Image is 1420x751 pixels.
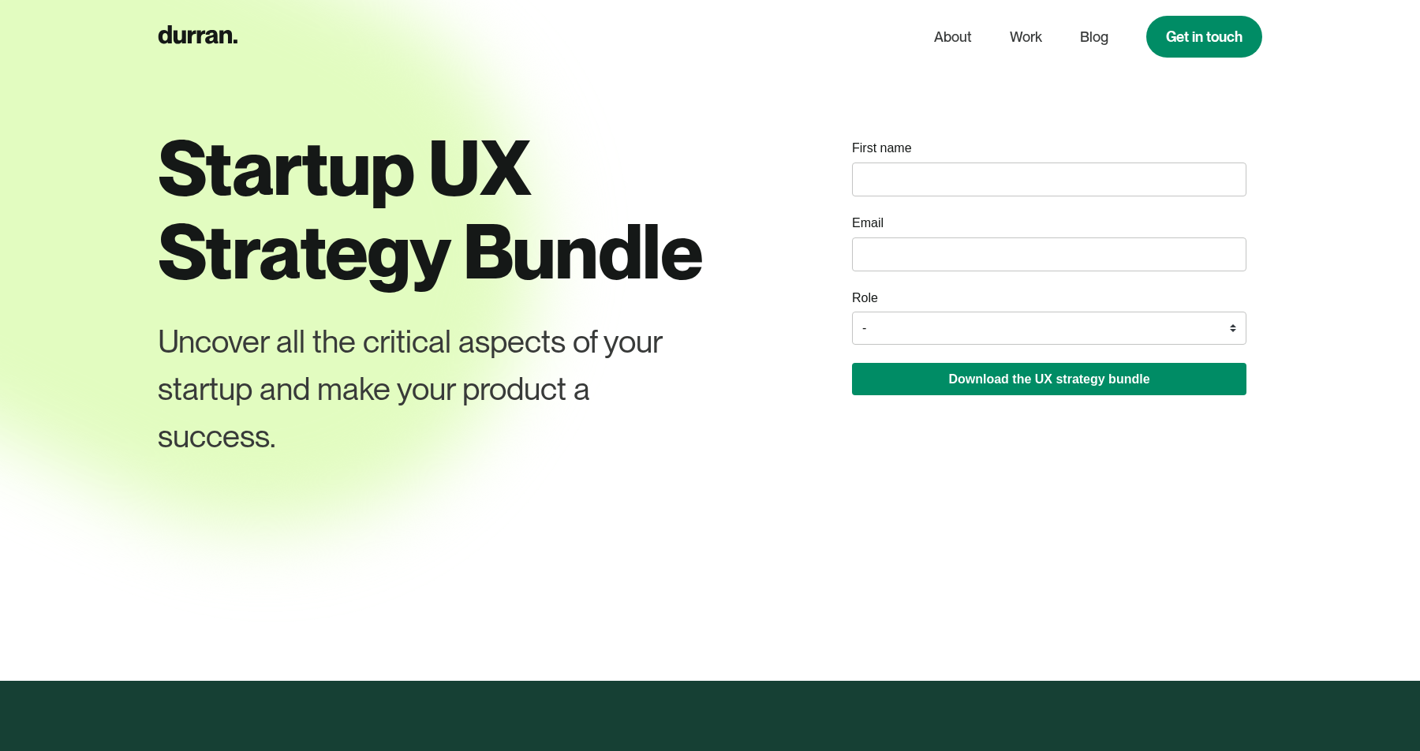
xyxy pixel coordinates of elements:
label: Email [852,215,884,232]
a: Work [1010,22,1042,52]
input: email [852,237,1246,271]
button: Download the UX strategy bundle [852,363,1246,395]
div: Uncover all the critical aspects of your startup and make your product a success. [158,318,683,460]
a: Get in touch [1146,16,1262,58]
a: Blog [1080,22,1108,52]
a: home [158,21,237,52]
select: role [852,312,1246,345]
label: First name [852,140,912,157]
a: About [934,22,972,52]
input: name [852,163,1246,196]
label: Role [852,290,878,307]
h1: Startup UX Strategy Bundle [158,126,742,293]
